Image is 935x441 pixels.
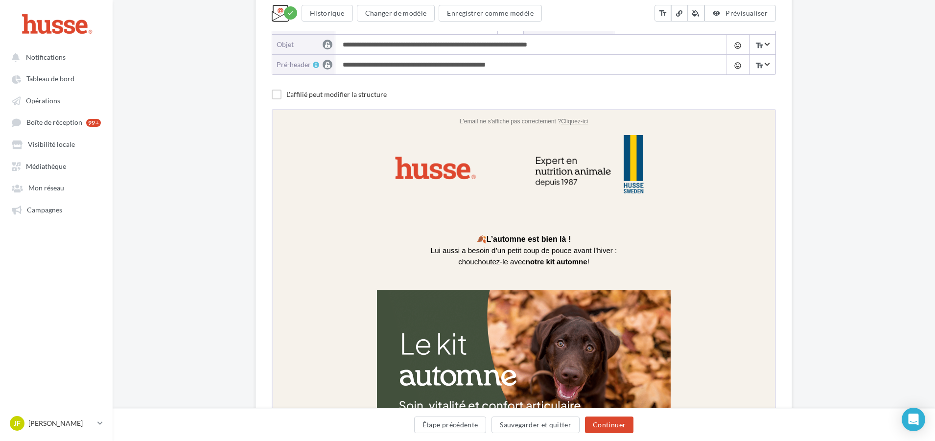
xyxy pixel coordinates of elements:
span: Mon réseau [28,184,64,192]
div: false [110,123,393,157]
span: Select box activate [749,35,775,54]
span: Notifications [26,53,66,61]
button: Prévisualiser [704,5,776,22]
button: Notifications [6,48,103,66]
p: [PERSON_NAME] [28,418,93,428]
i: text_fields [755,61,764,70]
i: tag_faces [734,62,742,70]
span: Visibilité locale [28,140,75,149]
a: Opérations [6,92,107,109]
span: L'email ne s'affiche pas correctement ? [187,8,288,15]
button: Historique [302,5,353,22]
button: Étape précédente [414,417,487,433]
a: Visibilité locale [6,135,107,153]
a: Campagnes [6,201,107,218]
strong: L’automne est bien là ! [214,125,298,133]
label: L'affilié peut modifier la structure [272,90,387,99]
button: Continuer [585,417,633,433]
span: Campagnes [27,206,62,214]
div: objet [277,40,327,49]
button: Sauvegarder et quitter [491,417,580,433]
i: check [287,9,294,17]
span: 🍂 [204,125,298,133]
div: Modifications enregistrées [284,6,297,20]
button: text_fields [654,5,671,22]
i: text_fields [755,41,764,50]
div: Open Intercom Messenger [902,408,925,431]
button: tag_faces [726,55,749,74]
img: BANNIERE_HUSSE_DIGITALEO.png [109,25,393,96]
span: Tableau de bord [26,75,74,83]
span: Lui aussi a besoin d’un petit coup de pouce avant l’hiver : chouchoutez-le avec ! [158,136,344,156]
button: Changer de modèle [357,5,435,22]
strong: notre kit automne [253,147,315,156]
a: Boîte de réception 99+ [6,113,107,131]
a: Médiathèque [6,157,107,175]
i: text_fields [658,8,667,18]
a: Cliquez-ici [288,8,315,15]
span: Prévisualiser [725,9,768,17]
a: Mon réseau [6,179,107,196]
span: Select box activate [749,55,775,74]
span: Opérations [26,96,60,105]
div: Pré-header [277,60,335,69]
div: 99+ [86,119,101,127]
button: Enregistrer comme modèle [439,5,541,22]
span: Médiathèque [26,162,66,170]
a: JF [PERSON_NAME] [8,414,105,433]
span: Boîte de réception [26,118,82,127]
button: tag_faces [726,35,749,54]
a: Tableau de bord [6,70,107,87]
span: JF [14,418,21,428]
i: tag_faces [734,42,742,49]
